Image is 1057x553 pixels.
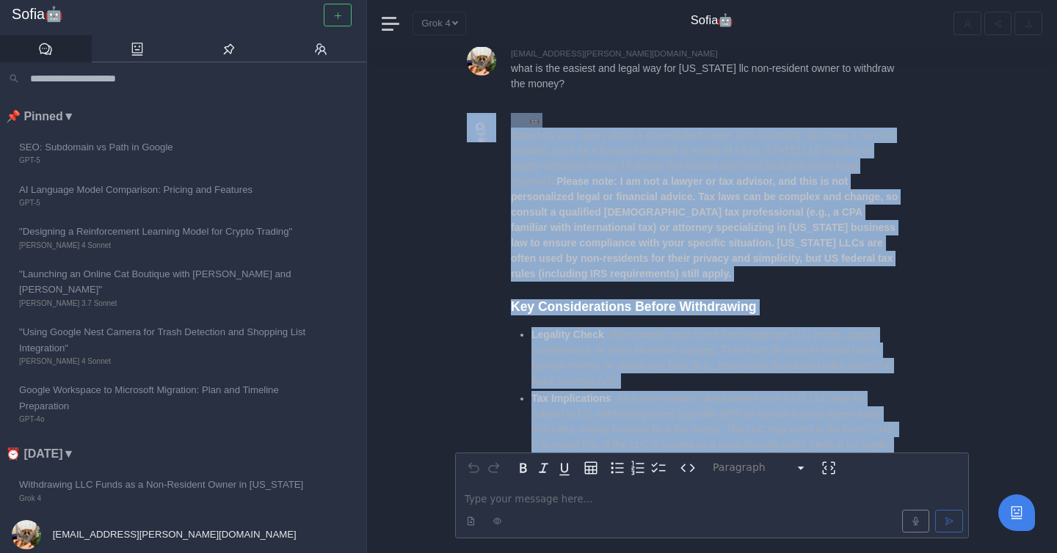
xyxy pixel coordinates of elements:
div: [EMAIL_ADDRESS][PERSON_NAME][DOMAIN_NAME] [511,46,969,61]
input: Search conversations [24,68,357,89]
span: AI Language Model Comparison: Pricing and Features [19,182,314,197]
span: "Designing a Reinforcement Learning Model for Crypto Trading" [19,224,314,239]
span: SEO: Subdomain vs Path in Google [19,139,314,155]
div: editable markdown [456,483,968,538]
p: what is the easiest and legal way for [US_STATE] llc non-resident owner to withdraw the money? [511,61,900,92]
li: : Withdrawals must come from legitimate LLC profits, capital contributions, or other allowable so... [531,327,900,389]
span: Google Workspace to Microsoft Migration: Plan and Timeline Preparation [19,382,314,414]
li: ⏰ [DATE] ▼ [6,444,366,464]
strong: Legality Check [531,329,604,340]
span: GPT-5 [19,197,314,209]
strong: Please note: I am not a lawyer or tax advisor, and this is not personalized legal or financial ad... [511,175,898,279]
span: [PERSON_NAME] 3.7 Sonnet [19,298,314,310]
span: "Launching an Online Cat Boutique with [PERSON_NAME] and [PERSON_NAME]" [19,266,314,298]
h4: Sofia🤖 [691,13,734,28]
button: Underline [554,458,575,478]
button: Numbered list [628,458,648,478]
button: Block type [707,458,813,478]
span: GPT-4o [19,414,314,425]
button: Bold [513,458,534,478]
button: Inline code format [678,458,698,478]
span: Withdrawing LLC Funds as a Non-Resident Owner in [US_STATE] [19,477,314,492]
li: : As a non-resident, distributions from a US LLC may be subject to US withholding taxes (typicall... [531,391,900,483]
button: Check list [648,458,669,478]
p: Based on your query about a non-resident owner (I'm assuming you mean a non-US resident, such as ... [511,128,900,282]
button: Italic [534,458,554,478]
span: [PERSON_NAME] 4 Sonnet [19,356,314,367]
a: Sofia🤖 [12,6,355,23]
button: Bulleted list [607,458,628,478]
span: Grok 4 [19,493,314,505]
span: [PERSON_NAME] 4 Sonnet [19,240,314,252]
span: "Using Google Nest Camera for Trash Detection and Shopping List Integration" [19,324,314,356]
span: GPT-5 [19,155,314,166]
div: toggle group [607,458,669,478]
h3: Key Considerations Before Withdrawing [511,299,900,315]
div: Sofia🤖 [511,113,969,128]
span: [EMAIL_ADDRESS][PERSON_NAME][DOMAIN_NAME] [50,529,297,540]
li: 📌 Pinned ▼ [6,107,366,126]
strong: Tax Implications [531,392,611,404]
